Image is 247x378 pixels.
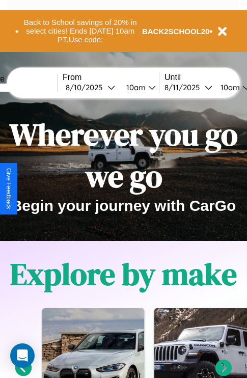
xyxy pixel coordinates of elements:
[5,168,12,209] div: Give Feedback
[19,15,142,47] button: Back to School savings of 20% in select cities! Ends [DATE] 10am PT.Use code:
[10,343,35,368] div: Open Intercom Messenger
[121,83,148,92] div: 10am
[63,82,118,93] button: 8/10/2025
[142,27,210,36] b: BACK2SCHOOL20
[10,253,237,295] h1: Explore by make
[63,73,159,82] label: From
[118,82,159,93] button: 10am
[164,83,205,92] div: 8 / 11 / 2025
[66,83,107,92] div: 8 / 10 / 2025
[215,83,242,92] div: 10am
